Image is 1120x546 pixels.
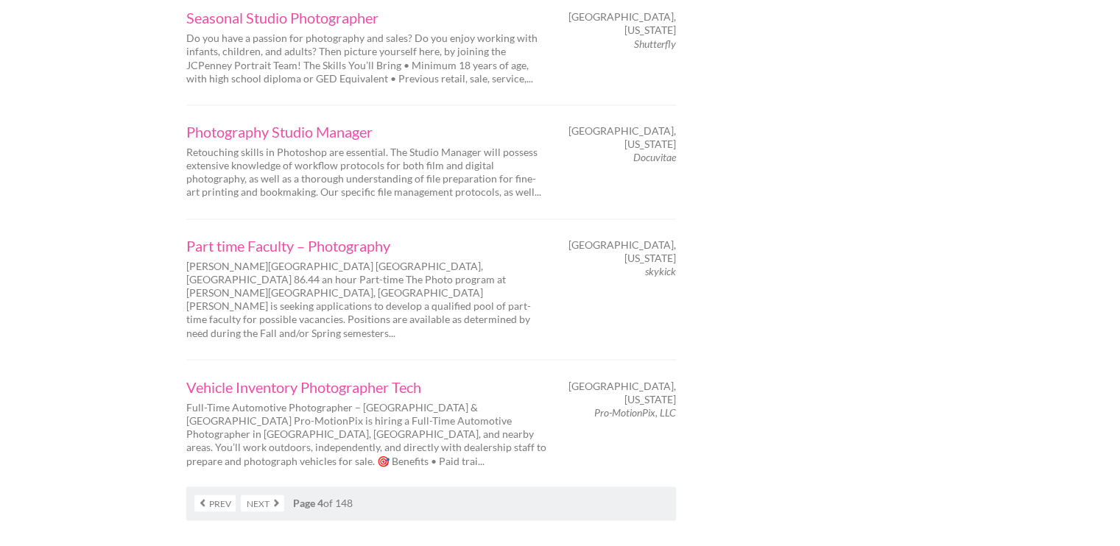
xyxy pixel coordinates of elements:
p: [PERSON_NAME][GEOGRAPHIC_DATA] [GEOGRAPHIC_DATA], [GEOGRAPHIC_DATA] 86.44 an hour Part-time The P... [186,260,547,340]
p: Full-Time Automotive Photographer – [GEOGRAPHIC_DATA] & [GEOGRAPHIC_DATA] Pro-MotionPix is hiring... [186,400,547,467]
span: [GEOGRAPHIC_DATA], [US_STATE] [568,379,676,405]
a: Part time Faculty – Photography [186,238,547,253]
em: skykick [645,265,676,277]
p: Do you have a passion for photography and sales? Do you enjoy working with infants, children, and... [186,32,547,85]
em: Shutterfly [634,38,676,50]
a: Prev [194,494,236,511]
a: Vehicle Inventory Photographer Tech [186,379,547,394]
nav: of 148 [186,486,676,520]
span: [GEOGRAPHIC_DATA], [US_STATE] [568,238,676,265]
a: Seasonal Studio Photographer [186,10,547,25]
a: Next [241,494,284,511]
a: Photography Studio Manager [186,124,547,139]
p: Retouching skills in Photoshop are essential. The Studio Manager will possess extensive knowledge... [186,146,547,199]
em: Docuvitae [633,151,676,163]
span: [GEOGRAPHIC_DATA], [US_STATE] [568,10,676,37]
em: Pro-MotionPix, LLC [594,405,676,418]
strong: Page 4 [293,496,323,508]
span: [GEOGRAPHIC_DATA], [US_STATE] [568,124,676,151]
